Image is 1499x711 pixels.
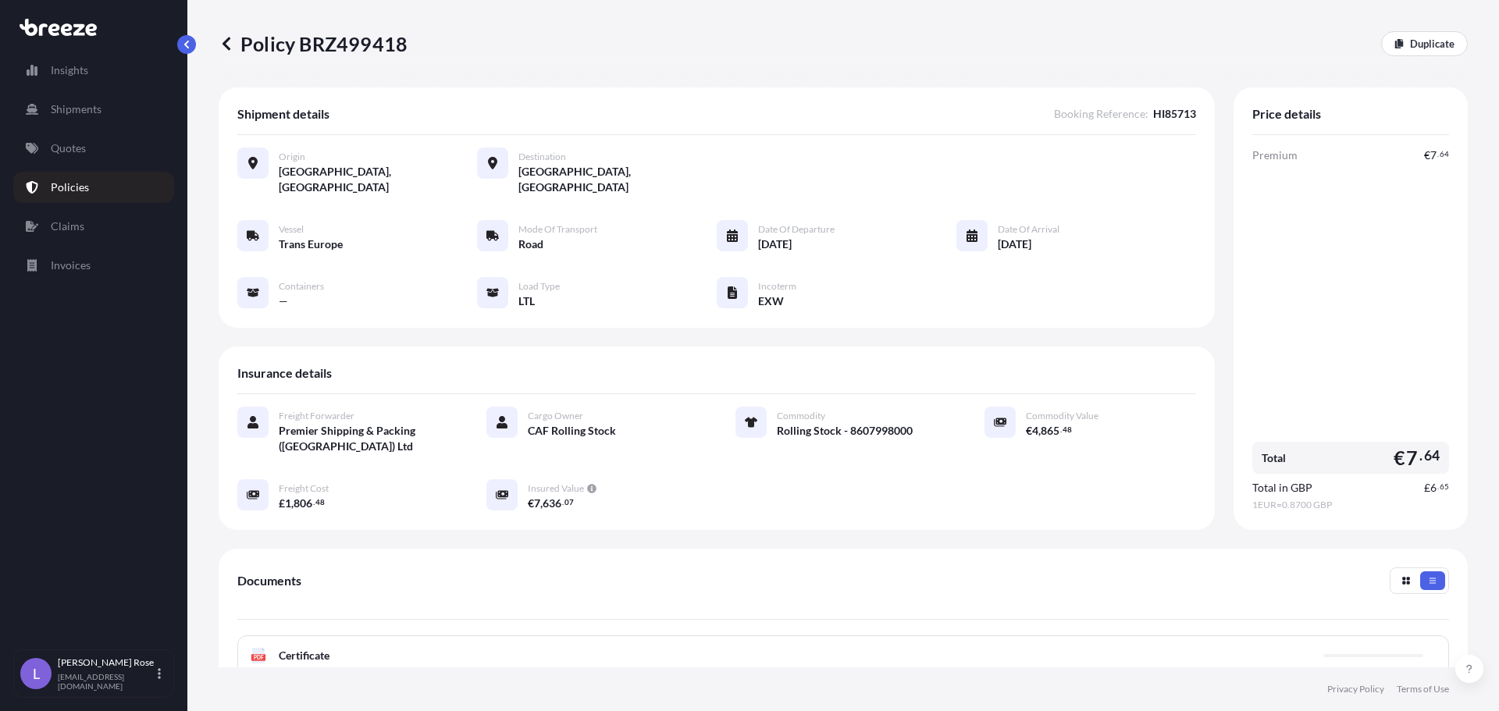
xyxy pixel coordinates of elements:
p: Insights [51,62,88,78]
span: Total [1262,450,1286,466]
span: , [540,498,543,509]
a: Duplicate [1381,31,1468,56]
span: Premium [1252,148,1298,163]
span: [GEOGRAPHIC_DATA], [GEOGRAPHIC_DATA] [279,164,477,195]
p: [PERSON_NAME] Rose [58,656,155,669]
span: Cargo Owner [528,410,583,422]
span: 806 [294,498,312,509]
a: Shipments [13,94,174,125]
span: Total in GBP [1252,480,1312,496]
a: Terms of Use [1397,683,1449,695]
span: 64 [1440,151,1449,157]
span: Incoterm [758,280,796,293]
a: Privacy Policy [1327,683,1384,695]
span: [GEOGRAPHIC_DATA], [GEOGRAPHIC_DATA] [518,164,717,195]
p: Quotes [51,140,86,156]
span: [DATE] [758,236,792,252]
span: , [291,498,294,509]
span: LTL [518,293,535,309]
span: € [1026,425,1032,436]
p: Shipments [51,101,101,117]
span: Certificate [279,648,329,663]
span: . [1437,151,1439,157]
span: 48 [315,499,325,505]
span: Vessel [279,223,304,236]
span: Rolling Stock - 8607998000 [777,423,913,439]
p: [EMAIL_ADDRESS][DOMAIN_NAME] [58,672,155,691]
span: 64 [1424,451,1440,460]
span: Origin [279,151,305,163]
span: . [1060,427,1062,432]
span: Insured Value [528,482,584,495]
p: Invoices [51,258,91,273]
span: Containers [279,280,324,293]
span: Commodity Value [1026,410,1098,422]
span: 4 [1032,425,1038,436]
span: HI85713 [1153,106,1196,122]
span: 636 [543,498,561,509]
span: Commodity [777,410,825,422]
span: Load Type [518,280,560,293]
span: . [1437,484,1439,489]
p: Duplicate [1410,36,1454,52]
a: Policies [13,172,174,203]
a: Invoices [13,250,174,281]
a: Claims [13,211,174,242]
span: EXW [758,293,784,309]
text: PDF [254,655,264,660]
span: € [1424,150,1430,161]
span: € [1394,448,1405,467]
span: Date of Departure [758,223,835,236]
span: 65 [1440,484,1449,489]
span: 6 [1430,482,1437,493]
span: Insurance details [237,365,332,381]
span: Booking Reference : [1054,106,1148,122]
span: CAF Rolling Stock [528,423,616,439]
span: Destination [518,151,566,163]
span: [DATE] [998,236,1031,252]
span: 865 [1041,425,1059,436]
span: 1 [285,498,291,509]
span: Date of Arrival [998,223,1059,236]
span: . [562,499,564,505]
span: € [528,498,534,509]
span: Freight Cost [279,482,329,495]
span: Road [518,236,543,252]
span: 07 [564,499,574,505]
span: Documents [237,573,301,588]
span: L [33,666,40,681]
span: Premier Shipping & Packing ([GEOGRAPHIC_DATA]) Ltd [279,423,449,454]
span: 7 [1406,448,1418,467]
span: £ [1424,482,1430,493]
span: Mode of Transport [518,223,597,236]
span: 48 [1063,427,1072,432]
p: Claims [51,219,84,234]
span: Freight Forwarder [279,410,354,422]
p: Policy BRZ499418 [219,31,408,56]
span: Price details [1252,106,1321,122]
span: Shipment details [237,106,329,122]
p: Policies [51,180,89,195]
a: Insights [13,55,174,86]
span: , [1038,425,1041,436]
span: . [313,499,315,505]
span: £ [279,498,285,509]
span: 1 EUR = 0.8700 GBP [1252,499,1449,511]
span: . [1419,451,1422,460]
span: — [279,293,288,309]
a: Quotes [13,133,174,164]
span: 7 [534,498,540,509]
span: 7 [1430,150,1437,161]
span: Trans Europe [279,236,343,252]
